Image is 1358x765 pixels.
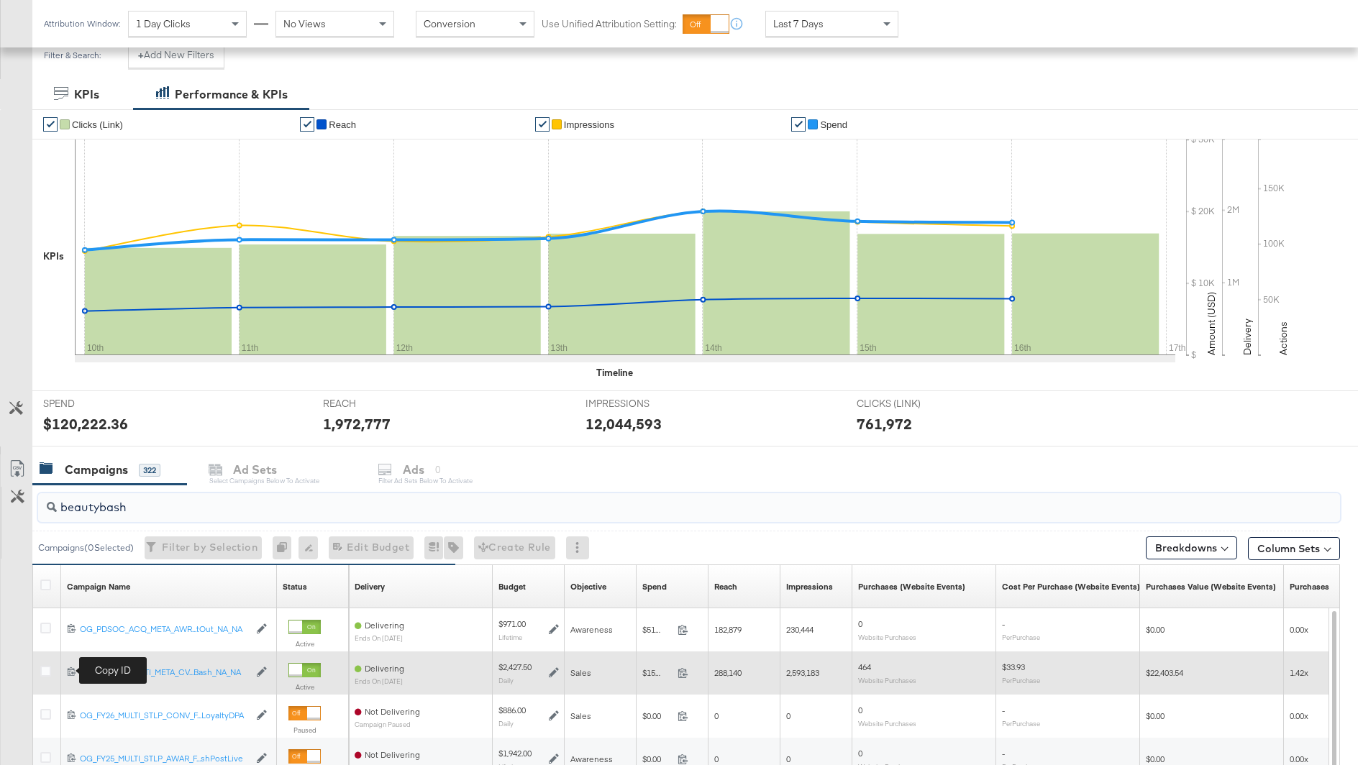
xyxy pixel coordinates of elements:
[1002,581,1140,592] a: The average cost for each purchase tracked by your Custom Audience pixel on your website after pe...
[1146,710,1165,721] span: $0.00
[1146,753,1165,764] span: $0.00
[786,581,833,592] div: Impressions
[570,710,591,721] span: Sales
[1146,581,1276,592] div: Purchases Value (Website Events)
[80,623,249,635] div: OG_PDSOC_ACQ_META_AWR...tOut_NA_NA
[858,581,965,592] a: The number of times a purchase was made tracked by your Custom Audience pixel on your website aft...
[355,677,404,685] sub: ends on [DATE]
[80,710,249,722] a: OG_FY26_MULTI_STLP_CONV_F...LoyaltyDPA
[498,719,514,728] sub: Daily
[858,633,916,641] sub: Website Purchases
[714,581,737,592] a: The number of people your ad was served to.
[288,725,321,735] label: Paused
[80,623,249,636] a: OG_PDSOC_ACQ_META_AWR...tOut_NA_NA
[355,581,385,592] div: Delivery
[1205,292,1218,355] text: Amount (USD)
[43,50,101,60] div: Filter & Search:
[858,661,871,672] span: 464
[714,710,719,721] span: 0
[72,119,123,130] span: Clicks (Link)
[570,667,591,678] span: Sales
[365,620,404,631] span: Delivering
[365,749,420,760] span: Not Delivering
[1002,661,1025,672] span: $33.93
[355,581,385,592] a: Reflects the ability of your Ad Campaign to achieve delivery based on ad states, schedule and bud...
[288,639,321,649] label: Active
[57,487,1221,516] input: Search Campaigns by Name, ID or Objective
[858,581,965,592] div: Purchases (Website Events)
[1002,719,1040,728] sub: Per Purchase
[498,705,526,716] div: $886.00
[136,17,191,30] span: 1 Day Clicks
[1146,624,1165,635] span: $0.00
[80,666,249,678] div: OG_PDSOC_MULTI_META_CV...Bash_NA_NA
[283,581,307,592] a: Shows the current state of your Ad Campaign.
[323,413,391,434] div: 1,972,777
[786,581,833,592] a: The number of times your ad was served. On mobile apps an ad is counted as served the first time ...
[714,753,719,764] span: 0
[714,667,742,678] span: 288,140
[570,753,613,764] span: Awareness
[323,397,431,411] span: REACH
[858,748,862,759] span: 0
[283,17,326,30] span: No Views
[365,706,420,717] span: Not Delivering
[1146,667,1183,678] span: $22,403.54
[1290,624,1308,635] span: 0.00x
[43,117,58,132] a: ✔
[80,753,249,765] a: OG_FY25_MULTI_STLP_AWAR_F...shPostLive
[585,397,693,411] span: IMPRESSIONS
[858,676,916,684] sub: Website Purchases
[564,119,614,130] span: Impressions
[596,366,633,380] div: Timeline
[80,710,249,721] div: OG_FY26_MULTI_STLP_CONV_F...LoyaltyDPA
[857,397,965,411] span: CLICKS (LINK)
[128,42,224,68] button: +Add New Filters
[424,17,475,30] span: Conversion
[642,710,672,721] span: $0.00
[43,413,128,434] div: $120,222.36
[1002,618,1005,629] span: -
[820,119,847,130] span: Spend
[1002,581,1140,592] div: Cost Per Purchase (Website Events)
[355,720,420,728] sub: Campaign Paused
[858,705,862,715] span: 0
[1290,710,1308,721] span: 0.00x
[857,413,912,434] div: 761,972
[786,667,819,678] span: 2,593,183
[1146,581,1276,592] a: The total value of the purchase actions tracked by your Custom Audience pixel on your website aft...
[365,663,404,674] span: Delivering
[67,581,130,592] div: Campaign Name
[498,748,532,759] div: $1,942.00
[714,581,737,592] div: Reach
[80,753,249,764] div: OG_FY25_MULTI_STLP_AWAR_F...shPostLive
[1241,319,1254,355] text: Delivery
[300,117,314,132] a: ✔
[288,682,321,692] label: Active
[1248,537,1340,560] button: Column Sets
[642,624,672,635] span: $514.16
[1002,748,1005,759] span: -
[642,753,672,764] span: $0.00
[43,19,121,29] div: Attribution Window:
[642,667,672,678] span: $15,745.01
[1290,753,1308,764] span: 0.00x
[355,634,404,642] sub: ends on [DATE]
[786,753,790,764] span: 0
[74,86,99,103] div: KPIs
[535,117,550,132] a: ✔
[585,413,662,434] div: 12,044,593
[175,86,288,103] div: Performance & KPIs
[642,581,667,592] a: The total amount spent to date.
[139,464,160,477] div: 322
[80,666,249,679] a: OG_PDSOC_MULTI_META_CV...Bash_NA_NA
[791,117,806,132] a: ✔
[542,17,677,31] label: Use Unified Attribution Setting:
[1002,633,1040,641] sub: Per Purchase
[498,676,514,684] sub: Daily
[67,581,130,592] a: Your campaign name.
[858,719,916,728] sub: Website Purchases
[858,618,862,629] span: 0
[273,536,299,559] div: 0
[786,710,790,721] span: 0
